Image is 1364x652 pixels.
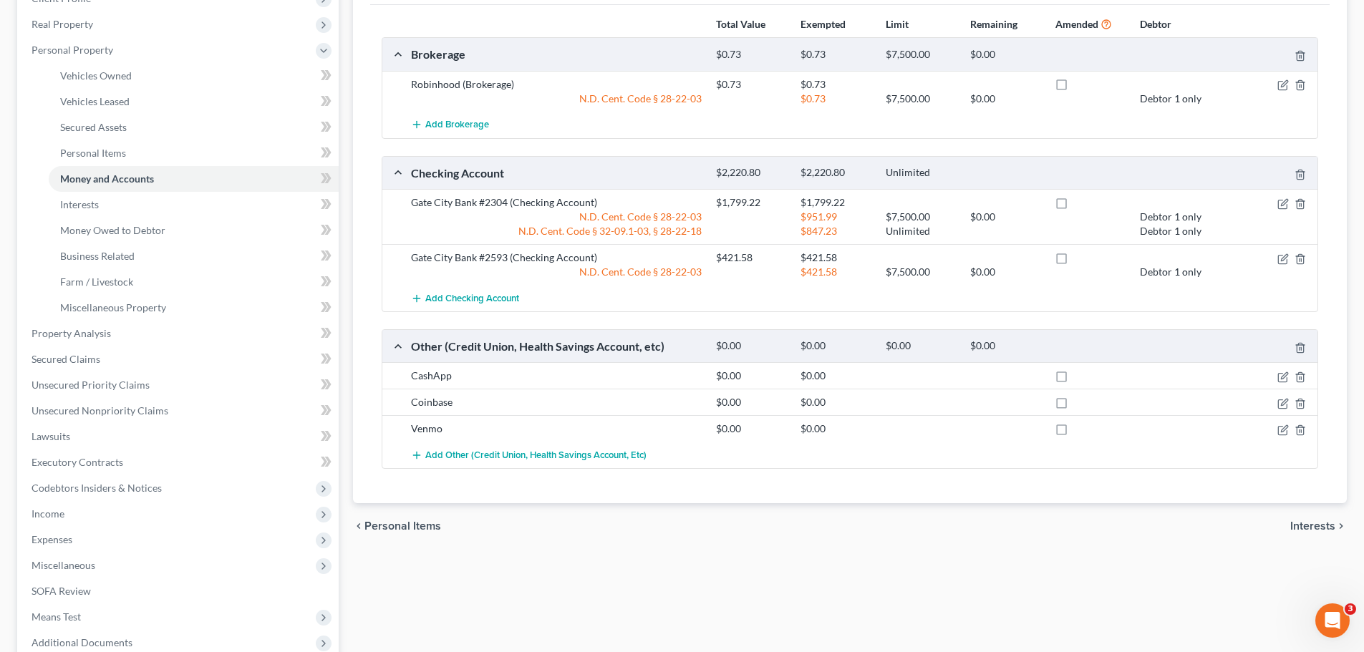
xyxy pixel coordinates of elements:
[32,559,95,571] span: Miscellaneous
[793,210,878,224] div: $951.99
[32,379,150,391] span: Unsecured Priority Claims
[709,395,793,409] div: $0.00
[793,48,878,62] div: $0.73
[1055,18,1098,30] strong: Amended
[60,276,133,288] span: Farm / Livestock
[716,18,765,30] strong: Total Value
[879,48,963,62] div: $7,500.00
[60,250,135,262] span: Business Related
[963,265,1048,279] div: $0.00
[404,47,709,62] div: Brokerage
[1133,265,1217,279] div: Debtor 1 only
[963,210,1048,224] div: $0.00
[20,449,339,475] a: Executory Contracts
[60,172,154,185] span: Money and Accounts
[411,112,489,138] button: Add Brokerage
[793,422,878,436] div: $0.00
[404,422,709,436] div: Venmo
[32,507,64,520] span: Income
[1290,520,1335,532] span: Interests
[793,195,878,210] div: $1,799.22
[709,77,793,92] div: $0.73
[709,48,793,62] div: $0.73
[32,404,168,417] span: Unsecured Nonpriority Claims
[1290,520,1347,532] button: Interests chevron_right
[60,301,166,313] span: Miscellaneous Property
[32,482,162,494] span: Codebtors Insiders & Notices
[879,265,963,279] div: $7,500.00
[793,250,878,265] div: $421.58
[709,250,793,265] div: $421.58
[32,44,113,56] span: Personal Property
[404,250,709,265] div: Gate City Bank #2593 (Checking Account)
[353,520,441,532] button: chevron_left Personal Items
[886,18,909,30] strong: Limit
[49,192,339,218] a: Interests
[411,285,519,311] button: Add Checking Account
[60,147,126,159] span: Personal Items
[1345,603,1356,615] span: 3
[800,18,846,30] strong: Exempted
[20,346,339,372] a: Secured Claims
[49,140,339,166] a: Personal Items
[404,224,709,238] div: N.D. Cent. Code § 32-09.1-03, § 28-22-18
[20,578,339,604] a: SOFA Review
[879,210,963,224] div: $7,500.00
[32,353,100,365] span: Secured Claims
[793,77,878,92] div: $0.73
[425,293,519,304] span: Add Checking Account
[793,92,878,106] div: $0.73
[20,321,339,346] a: Property Analysis
[879,339,963,353] div: $0.00
[404,369,709,383] div: CashApp
[1335,520,1347,532] i: chevron_right
[32,456,123,468] span: Executory Contracts
[49,243,339,269] a: Business Related
[793,395,878,409] div: $0.00
[425,120,489,131] span: Add Brokerage
[879,166,963,180] div: Unlimited
[20,424,339,449] a: Lawsuits
[709,369,793,383] div: $0.00
[970,18,1017,30] strong: Remaining
[404,77,709,92] div: Robinhood (Brokerage)
[1133,210,1217,224] div: Debtor 1 only
[32,533,72,545] span: Expenses
[32,610,81,623] span: Means Test
[60,198,99,210] span: Interests
[425,449,647,461] span: Add Other (Credit Union, Health Savings Account, etc)
[404,395,709,409] div: Coinbase
[709,166,793,180] div: $2,220.80
[404,165,709,180] div: Checking Account
[60,121,127,133] span: Secured Assets
[793,369,878,383] div: $0.00
[963,48,1048,62] div: $0.00
[49,269,339,295] a: Farm / Livestock
[1133,92,1217,106] div: Debtor 1 only
[1133,224,1217,238] div: Debtor 1 only
[963,339,1048,353] div: $0.00
[709,422,793,436] div: $0.00
[32,327,111,339] span: Property Analysis
[60,224,165,236] span: Money Owed to Debtor
[411,442,647,468] button: Add Other (Credit Union, Health Savings Account, etc)
[60,95,130,107] span: Vehicles Leased
[49,63,339,89] a: Vehicles Owned
[404,92,709,106] div: N.D. Cent. Code § 28-22-03
[49,218,339,243] a: Money Owed to Debtor
[793,224,878,238] div: $847.23
[32,18,93,30] span: Real Property
[353,520,364,532] i: chevron_left
[364,520,441,532] span: Personal Items
[963,92,1048,106] div: $0.00
[32,430,70,442] span: Lawsuits
[32,636,132,648] span: Additional Documents
[879,92,963,106] div: $7,500.00
[879,224,963,238] div: Unlimited
[60,69,132,82] span: Vehicles Owned
[793,265,878,279] div: $421.58
[709,339,793,353] div: $0.00
[1140,18,1171,30] strong: Debtor
[793,166,878,180] div: $2,220.80
[404,339,709,354] div: Other (Credit Union, Health Savings Account, etc)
